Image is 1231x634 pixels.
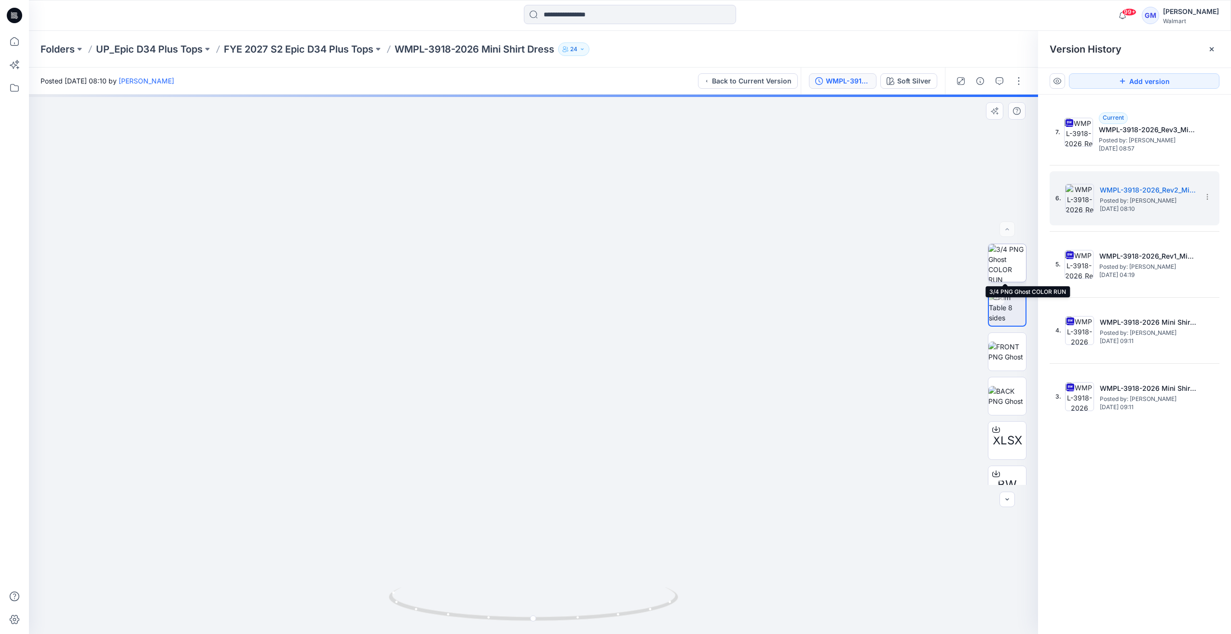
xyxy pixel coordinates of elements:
img: WMPL-3918-2026_Rev3_Mini Shirt Dress_Full Colorway [1064,118,1093,147]
span: [DATE] 04:19 [1099,272,1196,278]
button: WMPL-3918-2026_Rev2_Mini Shirt Dress_Full Colorway [809,73,876,89]
p: WMPL-3918-2026 Mini Shirt Dress [395,42,554,56]
span: Current [1103,114,1124,121]
button: Soft Silver [880,73,937,89]
button: Back to Current Version [698,73,798,89]
span: Posted by: Gayan Mahawithanalage [1100,394,1196,404]
img: 3/4 PNG Ghost COLOR RUN [988,244,1026,282]
span: [DATE] 08:57 [1099,145,1195,152]
span: BW [998,476,1017,494]
button: Close [1208,45,1216,53]
img: WMPL-3918-2026 Mini Shirt Dress_Full Colorway [1065,316,1094,345]
img: WMPL-3918-2026_Rev2_Mini Shirt Dress_Full Colorway [1065,184,1094,213]
h5: WMPL-3918-2026 Mini Shirt Dress_Full Colorway [1100,317,1196,328]
span: [DATE] 09:11 [1100,338,1196,345]
div: WMPL-3918-2026_Rev2_Mini Shirt Dress_Full Colorway [826,76,870,86]
div: [PERSON_NAME] [1163,6,1219,17]
img: Turn Table 8 sides [989,292,1026,323]
a: [PERSON_NAME] [119,77,174,85]
span: Posted [DATE] 08:10 by [41,76,174,86]
span: 7. [1055,128,1060,137]
img: BACK PNG Ghost [988,386,1026,406]
span: 4. [1055,326,1061,335]
button: Show Hidden Versions [1050,73,1065,89]
a: FYE 2027 S2 Epic D34 Plus Tops [224,42,373,56]
img: WMPL-3918-2026 Mini Shirt Dress_Softsilver [1065,382,1094,411]
div: GM [1142,7,1159,24]
span: 99+ [1122,8,1136,16]
span: [DATE] 08:10 [1100,206,1196,212]
h5: WMPL-3918-2026_Rev2_Mini Shirt Dress_Full Colorway [1100,184,1196,196]
img: WMPL-3918-2026_Rev1_Mini Shirt Dress_Full Colorway [1065,250,1094,279]
span: 6. [1055,194,1061,203]
button: Details [972,73,988,89]
button: 24 [558,42,589,56]
h5: WMPL-3918-2026_Rev1_Mini Shirt Dress_Full Colorway [1099,250,1196,262]
h5: WMPL-3918-2026_Rev3_Mini Shirt Dress_Full Colorway [1099,124,1195,136]
button: Add version [1069,73,1219,89]
a: UP_Epic D34 Plus Tops [96,42,203,56]
div: Walmart [1163,17,1219,25]
a: Folders [41,42,75,56]
span: Posted by: Gayan Mahawithanalage [1099,262,1196,272]
span: [DATE] 09:11 [1100,404,1196,411]
p: 24 [570,44,577,55]
span: Posted by: Gayan Mahawithanalage [1100,328,1196,338]
span: Version History [1050,43,1122,55]
div: Soft Silver [897,76,931,86]
img: FRONT PNG Ghost [988,342,1026,362]
span: XLSX [993,432,1022,449]
span: Posted by: Gayan Mahawithanalage [1099,136,1195,145]
span: 3. [1055,392,1061,401]
span: 5. [1055,260,1061,269]
span: Posted by: Gayan Mahawithanalage [1100,196,1196,206]
h5: WMPL-3918-2026 Mini Shirt Dress_Softsilver [1100,383,1196,394]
